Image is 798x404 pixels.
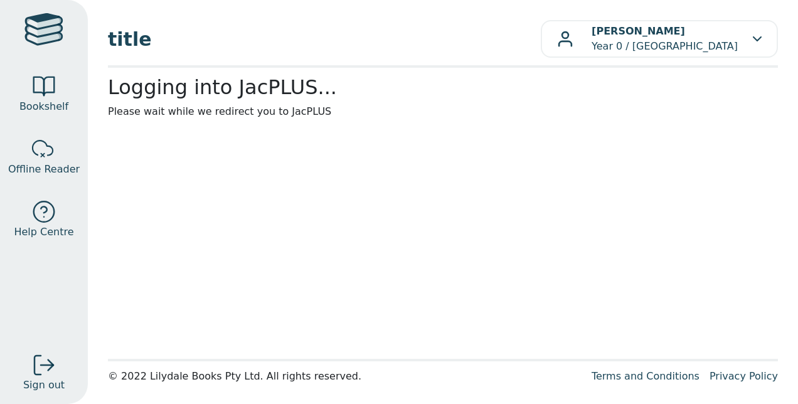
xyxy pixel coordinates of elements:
[108,104,778,119] p: Please wait while we redirect you to JacPLUS
[710,370,778,382] a: Privacy Policy
[14,225,73,240] span: Help Centre
[592,25,685,37] b: [PERSON_NAME]
[8,162,80,177] span: Offline Reader
[541,20,778,58] button: [PERSON_NAME]Year 0 / [GEOGRAPHIC_DATA]
[108,369,582,384] div: © 2022 Lilydale Books Pty Ltd. All rights reserved.
[19,99,68,114] span: Bookshelf
[23,378,65,393] span: Sign out
[592,370,700,382] a: Terms and Conditions
[592,24,738,54] p: Year 0 / [GEOGRAPHIC_DATA]
[108,75,778,99] h2: Logging into JacPLUS...
[108,25,541,53] span: title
